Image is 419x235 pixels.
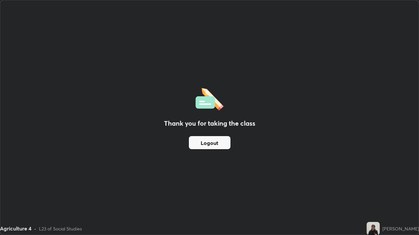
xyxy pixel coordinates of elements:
h2: Thank you for taking the class [164,118,255,128]
div: [PERSON_NAME] [382,225,419,232]
button: Logout [189,136,230,149]
img: 7d1f9588fa604289beb23df1a9a09d2f.jpg [367,222,380,235]
div: • [34,225,36,232]
img: offlineFeedback.1438e8b3.svg [195,86,224,111]
div: L23 of Social Studies [39,225,82,232]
